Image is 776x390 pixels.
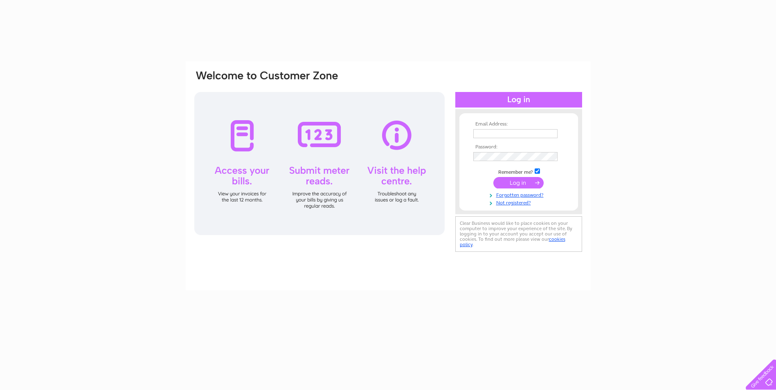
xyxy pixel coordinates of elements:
[493,177,544,188] input: Submit
[460,236,565,247] a: cookies policy
[471,121,566,127] th: Email Address:
[473,198,566,206] a: Not registered?
[473,191,566,198] a: Forgotten password?
[471,144,566,150] th: Password:
[471,167,566,175] td: Remember me?
[455,216,582,252] div: Clear Business would like to place cookies on your computer to improve your experience of the sit...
